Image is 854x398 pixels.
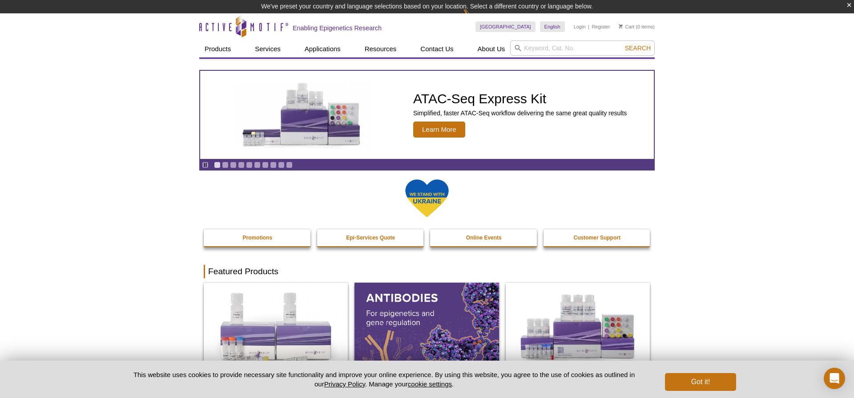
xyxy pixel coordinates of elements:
h2: Enabling Epigenetics Research [293,24,382,32]
a: Go to slide 10 [286,162,293,168]
a: Go to slide 5 [246,162,253,168]
a: English [540,21,565,32]
a: Go to slide 8 [270,162,277,168]
a: ATAC-Seq Express Kit ATAC-Seq Express Kit Simplified, faster ATAC-Seq workflow delivering the sam... [200,71,654,159]
h2: ATAC-Seq Express Kit [413,92,627,106]
span: Search [625,45,651,52]
a: Go to slide 3 [230,162,237,168]
a: Products [199,41,236,57]
button: cookie settings [408,380,452,388]
a: [GEOGRAPHIC_DATA] [475,21,536,32]
button: Search [622,44,653,52]
a: About Us [472,41,511,57]
li: (0 items) [619,21,655,32]
li: | [588,21,589,32]
img: ATAC-Seq Express Kit [229,81,376,149]
a: Register [592,24,610,30]
a: Epi-Services Quote [317,229,425,246]
h2: Featured Products [204,265,650,278]
a: Customer Support [544,229,651,246]
a: Services [250,41,286,57]
div: Open Intercom Messenger [824,368,845,389]
input: Keyword, Cat. No. [510,41,655,56]
a: Applications [299,41,346,57]
a: Login [574,24,586,30]
a: Contact Us [415,41,459,57]
img: DNA Library Prep Kit for Illumina [204,283,348,370]
strong: Customer Support [574,235,620,241]
img: Change Here [463,7,487,28]
a: Go to slide 2 [222,162,229,168]
strong: Online Events [466,235,502,241]
a: Online Events [430,229,538,246]
p: Simplified, faster ATAC-Seq workflow delivering the same great quality results [413,109,627,117]
a: Promotions [204,229,311,246]
a: Toggle autoplay [202,162,209,168]
p: This website uses cookies to provide necessary site functionality and improve your online experie... [118,370,650,389]
button: Got it! [665,373,736,391]
a: Cart [619,24,634,30]
a: Go to slide 1 [214,162,221,168]
a: Go to slide 4 [238,162,245,168]
strong: Epi-Services Quote [346,235,395,241]
img: Your Cart [619,24,623,28]
a: Resources [359,41,402,57]
strong: Promotions [242,235,272,241]
a: Go to slide 9 [278,162,285,168]
a: Go to slide 6 [254,162,261,168]
a: Privacy Policy [324,380,365,388]
a: Go to slide 7 [262,162,269,168]
article: ATAC-Seq Express Kit [200,71,654,159]
img: All Antibodies [354,283,499,370]
img: CUT&Tag-IT® Express Assay Kit [506,283,650,370]
span: Learn More [413,122,465,138]
img: We Stand With Ukraine [405,179,449,218]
